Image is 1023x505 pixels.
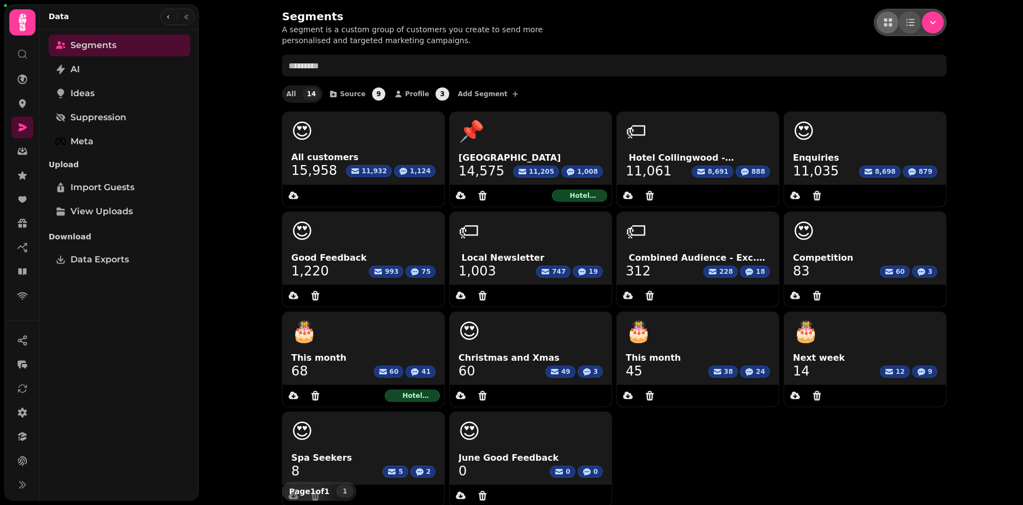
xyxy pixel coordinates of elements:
[49,11,69,22] h2: Data
[291,451,436,465] span: Spa Seekers
[899,11,921,33] button: as-table
[756,267,765,276] span: 18
[291,351,436,365] span: This month
[70,39,116,52] span: Segments
[692,166,733,178] button: 8,691
[410,466,436,478] button: 2
[450,385,472,407] button: data export
[626,351,770,365] span: This month
[793,365,810,378] a: 14
[436,87,449,101] span: 3
[639,385,661,407] button: Delete segment
[458,221,479,243] span: 🏷
[793,121,815,143] span: 😍
[49,249,190,271] a: Data Exports
[70,181,134,194] span: Import Guests
[617,285,639,307] button: data export
[458,351,603,365] span: Christmas and Xmas
[282,9,492,24] h2: Segments
[421,267,431,276] span: 75
[919,167,932,176] span: 879
[736,166,770,178] button: 888
[561,367,571,376] span: 49
[405,91,429,97] span: Profile
[70,135,93,148] span: Meta
[282,85,322,103] button: All14
[806,385,828,407] button: Delete segment
[708,167,728,176] span: 8,691
[536,266,571,278] button: 747
[573,266,603,278] button: 19
[454,85,524,103] button: Add Segment
[398,467,403,476] span: 5
[291,121,313,142] span: 😍
[626,151,770,165] span: ️ Hotel Collingwood - Newsletter
[784,285,806,307] button: data export
[49,201,190,222] a: View Uploads
[291,465,299,478] a: 8
[410,167,431,175] span: 1,124
[793,265,810,278] a: 83
[369,266,403,278] button: 993
[291,164,337,177] span: 15,958
[561,166,603,178] button: 1,008
[49,58,190,80] a: AI
[593,467,598,476] span: 0
[903,166,937,178] button: 879
[458,251,603,265] span: ️ Local Newsletter
[880,266,910,278] button: 60
[458,451,603,465] span: June Good Feedback
[793,321,819,343] span: 🎂
[896,367,905,376] span: 12
[40,30,199,501] nav: Tabs
[626,365,643,378] a: 45
[70,205,133,218] span: View Uploads
[458,321,480,343] span: 😍
[303,87,321,101] span: 14
[283,385,304,407] button: data export
[385,267,398,276] span: 993
[283,285,304,307] button: data export
[458,365,475,378] a: 60
[719,267,733,276] span: 228
[372,87,385,101] span: 9
[336,485,354,498] nav: Pagination
[806,185,828,207] button: Delete segment
[291,321,317,343] span: 🎂
[566,467,570,476] span: 0
[405,366,436,378] button: 41
[793,221,815,243] span: 😍
[291,265,329,278] a: 1,220
[304,385,326,407] button: Delete segment
[617,385,639,407] button: data export
[286,91,296,97] span: All
[578,366,603,378] button: 3
[793,165,839,178] a: 11,035
[336,485,354,498] button: 1
[426,467,431,476] span: 2
[70,253,129,266] span: Data Exports
[49,34,190,56] a: Segments
[922,11,944,33] button: Menu
[304,285,326,307] button: Delete segment
[626,221,646,243] span: 🏷
[617,185,639,207] button: data export
[291,221,313,243] span: 😍
[550,466,575,478] button: 0
[390,85,451,103] button: Profile3
[513,166,559,178] button: 11,205
[896,267,905,276] span: 60
[793,151,937,165] span: Enquiries
[49,177,190,198] a: Import Guests
[928,367,932,376] span: 9
[450,285,472,307] button: data export
[458,265,496,278] a: 1,003
[70,111,126,124] span: Suppression
[751,167,765,176] span: 888
[385,390,440,402] div: Hotel Collingwood - 56104
[291,151,436,164] span: All customers
[593,367,598,376] span: 3
[626,265,651,278] a: 312
[394,165,436,177] button: 1,124
[282,24,562,46] p: A segment is a custom group of customers you create to send more personalised and targeted market...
